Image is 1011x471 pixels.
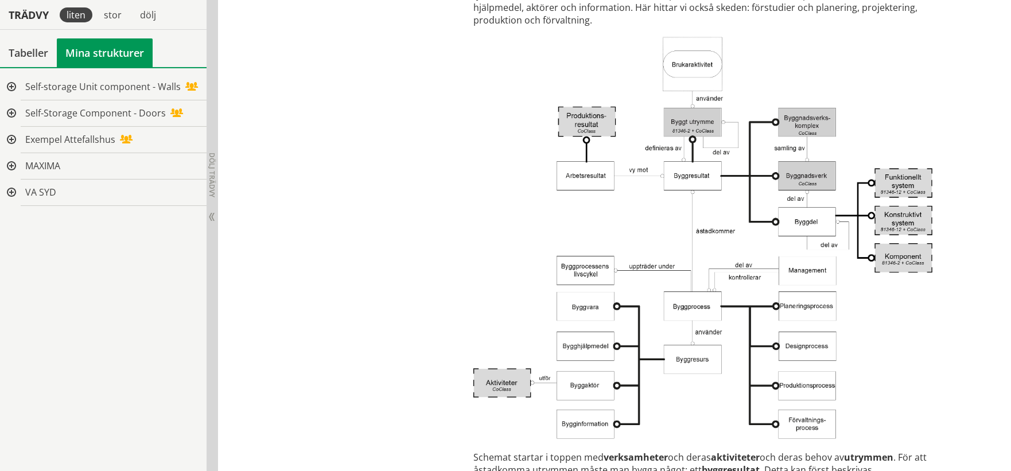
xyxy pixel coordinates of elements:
[25,80,181,93] span: Self-storage Unit component - Walls
[844,451,893,464] strong: utrymmen
[473,36,932,442] img: 12006-2ochCoClass300ppi.jpg
[25,107,166,119] span: Self-Storage Component - Doors
[711,451,760,464] strong: aktiviteter
[2,9,55,21] div: Trädvy
[604,451,668,464] strong: verksamheter
[60,7,92,22] div: liten
[133,7,163,22] div: dölj
[25,133,115,146] span: Exempel Attefallshus
[57,38,153,67] a: Mina strukturer
[97,7,129,22] div: stor
[207,153,217,197] span: Dölj trädvy
[25,186,56,198] span: VA SYD
[25,159,60,172] span: MAXIMA
[473,36,938,442] a: Klicka för större illustration i nytt fönster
